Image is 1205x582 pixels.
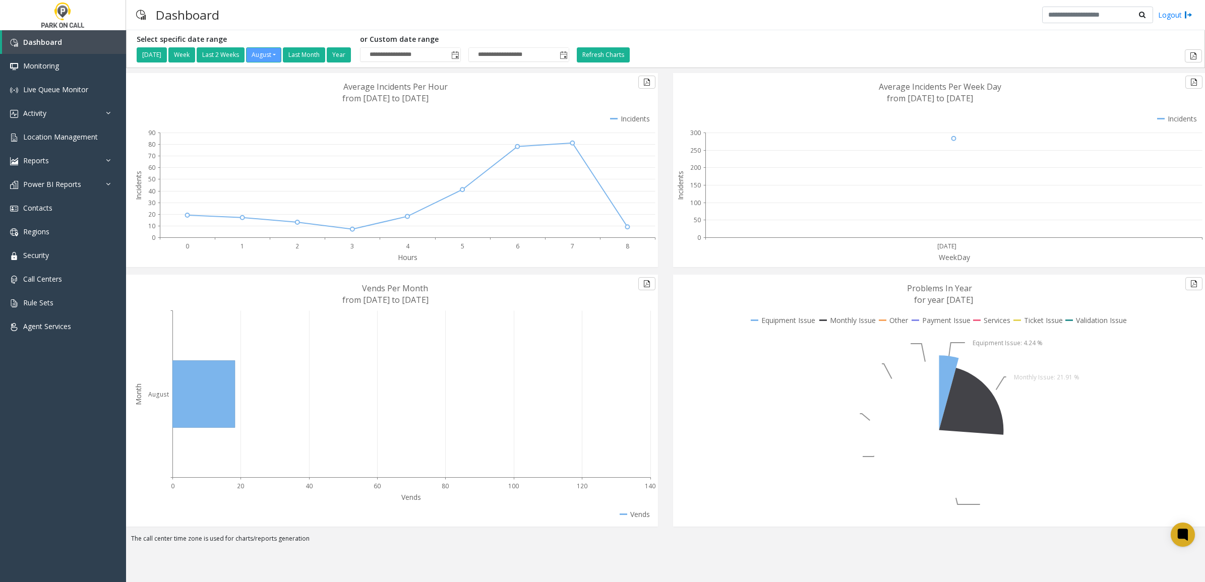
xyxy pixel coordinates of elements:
text: 0 [171,482,174,490]
img: 'icon' [10,110,18,118]
text: Average Incidents Per Week Day [879,81,1001,92]
span: Security [23,250,49,260]
text: WeekDay [939,252,971,262]
text: 250 [690,146,701,155]
img: 'icon' [10,86,18,94]
img: 'icon' [10,205,18,213]
a: Dashboard [2,30,126,54]
img: 'icon' [10,39,18,47]
button: Refresh Charts [577,47,630,62]
a: Logout [1158,10,1192,20]
text: 8 [626,242,629,250]
button: Export to pdf [1185,277,1202,290]
text: 40 [148,187,155,196]
button: August [246,47,281,62]
img: 'icon' [10,157,18,165]
text: Incidents [676,171,685,200]
span: Reports [23,156,49,165]
text: 120 [577,482,587,490]
text: 0 [186,242,189,250]
text: 70 [148,152,155,160]
text: Incidents [134,171,143,200]
text: 90 [148,128,155,137]
text: from [DATE] to [DATE] [342,294,429,305]
text: 4 [406,242,410,250]
text: [DATE] [937,242,956,250]
button: Export to pdf [638,76,655,89]
span: Location Management [23,132,98,142]
span: Contacts [23,203,52,213]
span: Live Queue Monitor [23,85,88,94]
text: 3 [350,242,354,250]
text: 2 [295,242,299,250]
text: 200 [690,163,701,172]
span: Dashboard [23,37,62,47]
text: Average Incidents Per Hour [343,81,448,92]
span: Call Centers [23,274,62,284]
img: pageIcon [136,3,146,27]
text: 150 [690,181,701,189]
text: Equipment Issue: 4.24 % [973,339,1043,347]
text: Hours [398,252,417,262]
button: Export to pdf [638,277,655,290]
button: Last 2 Weeks [197,47,245,62]
h3: Dashboard [151,3,224,27]
text: Problems In Year [907,283,972,294]
img: 'icon' [10,228,18,236]
button: Week [168,47,195,62]
text: 20 [237,482,244,490]
text: 7 [571,242,574,250]
h5: Select specific date range [137,35,352,44]
text: 0 [152,233,155,242]
text: 300 [690,128,701,137]
img: logout [1184,10,1192,20]
img: 'icon' [10,276,18,284]
span: Monitoring [23,61,59,71]
button: [DATE] [137,47,167,62]
text: from [DATE] to [DATE] [887,93,973,104]
text: 80 [442,482,449,490]
span: Toggle popup [558,48,569,62]
span: Toggle popup [449,48,460,62]
text: 100 [690,199,701,207]
img: 'icon' [10,323,18,331]
text: 80 [148,140,155,149]
text: Vends Per Month [362,283,428,294]
text: 6 [516,242,519,250]
text: 140 [645,482,655,490]
text: August [148,390,169,399]
text: Month [134,383,143,405]
img: 'icon' [10,252,18,260]
div: The call center time zone is used for charts/reports generation [126,534,1205,548]
text: 5 [461,242,464,250]
text: for year [DATE] [914,294,973,305]
span: Regions [23,227,49,236]
button: Last Month [283,47,325,62]
span: Agent Services [23,321,71,331]
text: 60 [374,482,381,490]
img: 'icon' [10,134,18,142]
button: Export to pdf [1185,49,1202,62]
img: 'icon' [10,299,18,307]
span: Activity [23,108,46,118]
span: Rule Sets [23,298,53,307]
text: from [DATE] to [DATE] [342,93,429,104]
button: Export to pdf [1185,76,1202,89]
text: Vends [401,492,421,502]
text: 50 [694,216,701,224]
text: 40 [306,482,313,490]
text: 0 [697,233,701,242]
text: 20 [148,210,155,219]
img: 'icon' [10,62,18,71]
text: 1 [240,242,244,250]
text: 60 [148,163,155,172]
text: 100 [508,482,519,490]
text: 10 [148,222,155,230]
text: 30 [148,199,155,207]
h5: or Custom date range [360,35,569,44]
img: 'icon' [10,181,18,189]
text: Monthly Issue: 21.91 % [1014,373,1079,381]
span: Power BI Reports [23,179,81,189]
text: 50 [148,175,155,183]
button: Year [327,47,351,62]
